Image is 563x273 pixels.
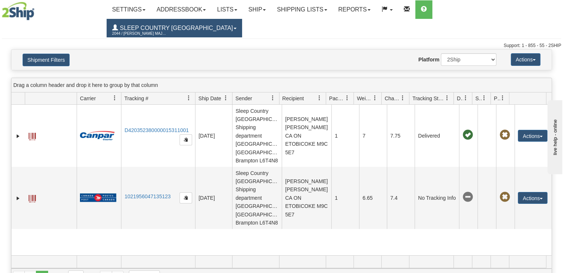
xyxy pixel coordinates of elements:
[387,105,415,167] td: 7.75
[415,105,459,167] td: Delivered
[359,167,387,229] td: 6.65
[329,95,345,102] span: Packages
[333,0,376,19] a: Reports
[235,95,252,102] span: Sender
[80,131,115,140] img: 14 - Canpar
[112,30,168,37] span: 2044 / [PERSON_NAME] Major [PERSON_NAME]
[124,127,189,133] a: D420352380000015311001
[219,92,232,104] a: Ship Date filter column settings
[2,43,561,49] div: Support: 1 - 855 - 55 - 2SHIP
[499,130,510,140] span: Pickup Not Assigned
[151,0,212,19] a: Addressbook
[107,0,151,19] a: Settings
[475,95,482,102] span: Shipment Issues
[546,99,562,174] iframe: chat widget
[331,167,359,229] td: 1
[14,132,22,140] a: Expand
[124,193,171,199] a: 1021956047135123
[243,0,271,19] a: Ship
[107,19,242,37] a: Sleep Country [GEOGRAPHIC_DATA] 2044 / [PERSON_NAME] Major [PERSON_NAME]
[198,95,221,102] span: Ship Date
[108,92,121,104] a: Carrier filter column settings
[478,92,490,104] a: Shipment Issues filter column settings
[462,192,473,202] span: No Tracking Info
[29,129,36,141] a: Label
[282,95,304,102] span: Recipient
[457,95,463,102] span: Delivery Status
[357,95,372,102] span: Weight
[124,95,148,102] span: Tracking #
[499,192,510,202] span: Pickup Not Assigned
[180,134,192,145] button: Copy to clipboard
[518,192,547,204] button: Actions
[331,105,359,167] td: 1
[396,92,409,104] a: Charge filter column settings
[80,193,116,202] img: 20 - Canada Post
[14,195,22,202] a: Expand
[359,105,387,167] td: 7
[341,92,353,104] a: Packages filter column settings
[494,95,500,102] span: Pickup Status
[418,56,439,63] label: Platform
[29,192,36,203] a: Label
[313,92,326,104] a: Recipient filter column settings
[118,25,233,31] span: Sleep Country [GEOGRAPHIC_DATA]
[496,92,509,104] a: Pickup Status filter column settings
[412,95,445,102] span: Tracking Status
[518,130,547,142] button: Actions
[282,105,331,167] td: [PERSON_NAME] [PERSON_NAME] CA ON ETOBICOKE M9C 5E7
[415,167,459,229] td: No Tracking Info
[387,167,415,229] td: 7.4
[195,167,232,229] td: [DATE]
[195,105,232,167] td: [DATE]
[6,6,68,12] div: live help - online
[369,92,381,104] a: Weight filter column settings
[462,130,473,140] span: On time
[459,92,472,104] a: Delivery Status filter column settings
[441,92,453,104] a: Tracking Status filter column settings
[180,192,192,203] button: Copy to clipboard
[267,92,279,104] a: Sender filter column settings
[385,95,400,102] span: Charge
[282,167,331,229] td: [PERSON_NAME] [PERSON_NAME] CA ON ETOBICOKE M9C 5E7
[11,78,552,92] div: grid grouping header
[2,2,34,20] img: logo2044.jpg
[23,54,70,66] button: Shipment Filters
[211,0,242,19] a: Lists
[511,53,540,66] button: Actions
[232,167,282,229] td: Sleep Country [GEOGRAPHIC_DATA] Shipping department [GEOGRAPHIC_DATA] [GEOGRAPHIC_DATA] Brampton ...
[271,0,332,19] a: Shipping lists
[80,95,96,102] span: Carrier
[182,92,195,104] a: Tracking # filter column settings
[232,105,282,167] td: Sleep Country [GEOGRAPHIC_DATA] Shipping department [GEOGRAPHIC_DATA] [GEOGRAPHIC_DATA] Brampton ...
